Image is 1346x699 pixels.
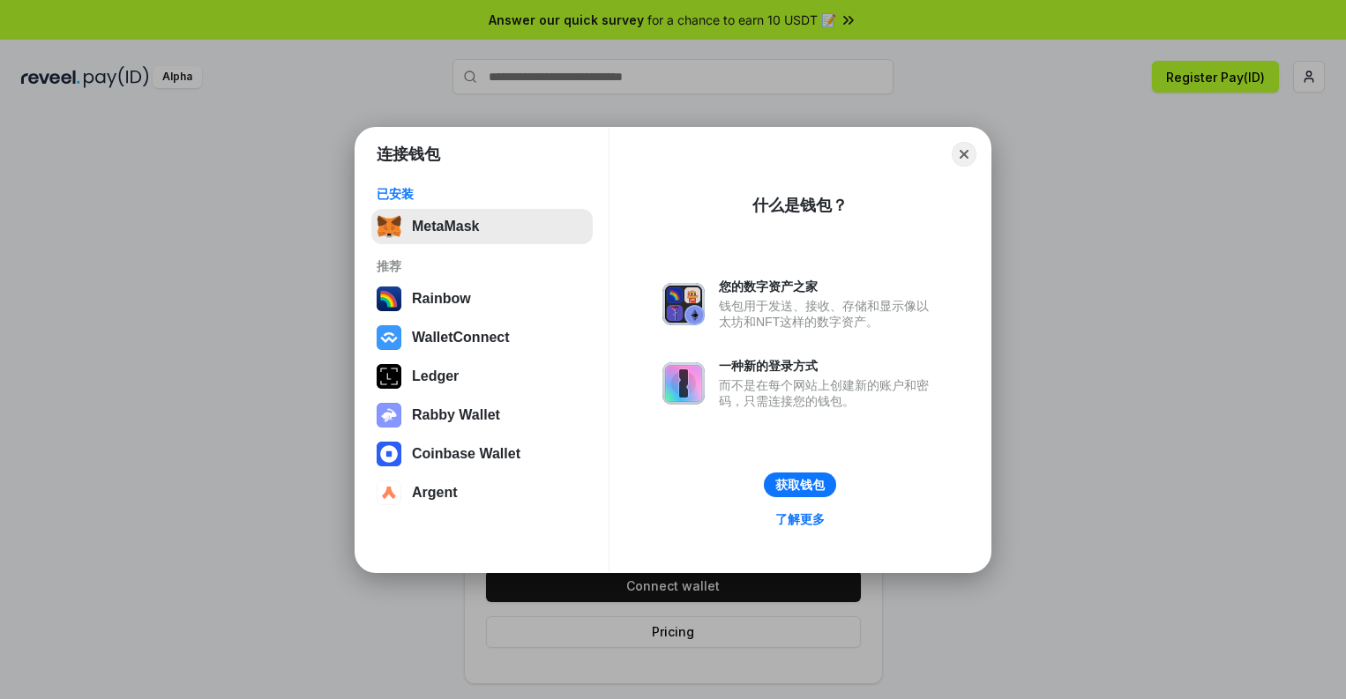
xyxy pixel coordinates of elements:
div: Ledger [412,368,459,384]
button: WalletConnect [371,320,593,355]
img: svg+xml,%3Csvg%20xmlns%3D%22http%3A%2F%2Fwww.w3.org%2F2000%2Fsvg%22%20width%3D%2228%22%20height%3... [377,364,401,389]
div: MetaMask [412,219,479,234]
div: Coinbase Wallet [412,446,520,462]
img: svg+xml,%3Csvg%20xmlns%3D%22http%3A%2F%2Fwww.w3.org%2F2000%2Fsvg%22%20fill%3D%22none%22%20viewBox... [662,283,705,325]
div: Rabby Wallet [412,407,500,423]
div: 一种新的登录方式 [719,358,938,374]
h1: 连接钱包 [377,144,440,165]
button: Coinbase Wallet [371,436,593,472]
div: Argent [412,485,458,501]
div: 什么是钱包？ [752,195,848,216]
div: 获取钱包 [775,477,825,493]
img: svg+xml,%3Csvg%20width%3D%2228%22%20height%3D%2228%22%20viewBox%3D%220%200%2028%2028%22%20fill%3D... [377,442,401,466]
button: Rabby Wallet [371,398,593,433]
img: svg+xml,%3Csvg%20xmlns%3D%22http%3A%2F%2Fwww.w3.org%2F2000%2Fsvg%22%20fill%3D%22none%22%20viewBox... [377,403,401,428]
button: Ledger [371,359,593,394]
button: 获取钱包 [764,472,836,497]
button: MetaMask [371,209,593,244]
div: 已安装 [377,186,587,202]
div: WalletConnect [412,330,510,346]
button: Close [952,142,976,167]
button: Argent [371,475,593,510]
img: svg+xml,%3Csvg%20xmlns%3D%22http%3A%2F%2Fwww.w3.org%2F2000%2Fsvg%22%20fill%3D%22none%22%20viewBox... [662,362,705,405]
div: 了解更多 [775,511,825,527]
img: svg+xml,%3Csvg%20width%3D%2228%22%20height%3D%2228%22%20viewBox%3D%220%200%2028%2028%22%20fill%3D... [377,480,401,505]
img: svg+xml,%3Csvg%20fill%3D%22none%22%20height%3D%2233%22%20viewBox%3D%220%200%2035%2033%22%20width%... [377,214,401,239]
div: 推荐 [377,258,587,274]
div: 您的数字资产之家 [719,279,938,294]
img: svg+xml,%3Csvg%20width%3D%22120%22%20height%3D%22120%22%20viewBox%3D%220%200%20120%20120%22%20fil... [377,286,401,311]
button: Rainbow [371,281,593,316]
div: Rainbow [412,291,471,307]
img: svg+xml,%3Csvg%20width%3D%2228%22%20height%3D%2228%22%20viewBox%3D%220%200%2028%2028%22%20fill%3D... [377,325,401,350]
div: 而不是在每个网站上创建新的账户和密码，只需连接您的钱包。 [719,377,938,409]
div: 钱包用于发送、接收、存储和显示像以太坊和NFT这样的数字资产。 [719,298,938,330]
a: 了解更多 [765,508,835,531]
